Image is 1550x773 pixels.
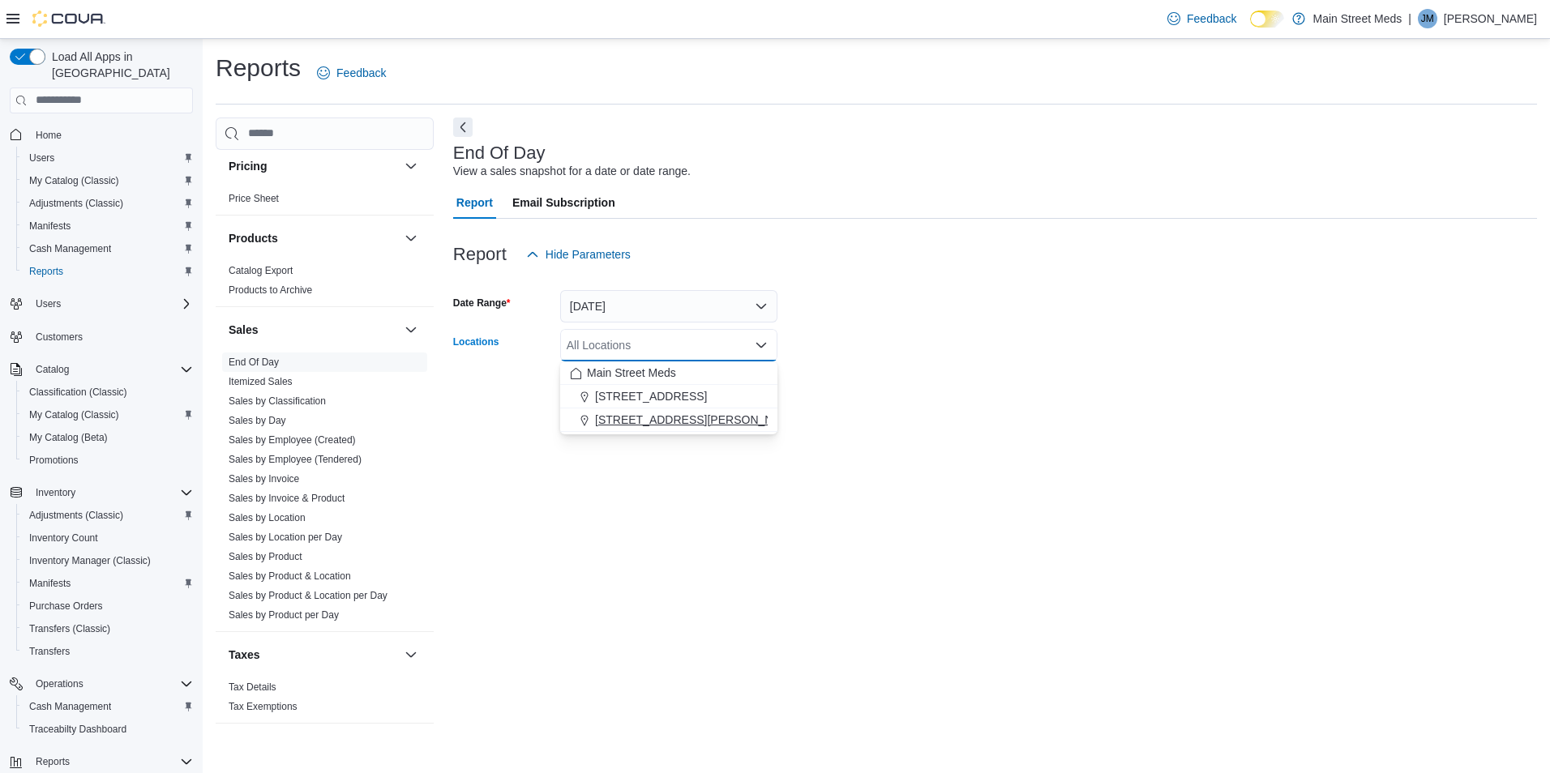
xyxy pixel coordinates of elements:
a: Feedback [310,57,392,89]
a: Sales by Invoice [229,473,299,485]
span: Classification (Classic) [23,382,193,402]
button: Transfers (Classic) [16,617,199,640]
a: My Catalog (Classic) [23,171,126,190]
span: Feedback [1187,11,1236,27]
span: Report [456,186,493,219]
span: Sales by Invoice & Product [229,492,345,505]
span: Catalog [29,360,193,379]
button: Catalog [29,360,75,379]
a: My Catalog (Beta) [23,428,114,447]
button: Sales [401,320,421,340]
span: Purchase Orders [29,600,103,613]
a: Manifests [23,216,77,236]
span: Cash Management [23,697,193,716]
span: Promotions [29,454,79,467]
a: Inventory Manager (Classic) [23,551,157,570]
span: Price Sheet [229,192,279,205]
button: Products [229,230,398,246]
span: Transfers (Classic) [23,619,193,638]
span: Tax Details [229,681,276,694]
a: Home [29,126,68,145]
span: Hide Parameters [546,246,631,263]
button: Close list of options [755,339,768,352]
span: [STREET_ADDRESS] [595,388,707,404]
span: Cash Management [23,239,193,258]
span: Manifests [23,574,193,593]
button: Taxes [401,645,421,664]
h3: End Of Day [453,143,546,163]
a: Tax Exemptions [229,701,298,712]
span: My Catalog (Classic) [23,171,193,190]
img: Cova [32,11,105,27]
button: Reports [16,260,199,283]
button: Next [453,117,473,137]
button: Inventory Count [16,527,199,549]
button: Pricing [401,156,421,176]
span: Customers [29,327,193,347]
span: Transfers (Classic) [29,622,110,635]
span: Inventory Count [29,532,98,545]
a: Users [23,148,61,168]
a: My Catalog (Classic) [23,405,126,425]
button: Promotions [16,449,199,472]
button: Catalog [3,358,199,381]
a: Itemized Sales [229,376,293,387]
span: Sales by Classification [229,395,326,408]
div: Pricing [216,189,434,215]
button: Adjustments (Classic) [16,192,199,215]
button: Customers [3,325,199,348]
span: Sales by Location [229,511,306,524]
span: My Catalog (Classic) [29,408,119,421]
span: Inventory [29,483,193,502]
a: Tax Details [229,681,276,693]
a: Sales by Product per Day [229,609,339,621]
div: Choose from the following options [560,361,777,432]
a: Cash Management [23,697,118,716]
span: Sales by Employee (Tendered) [229,453,362,466]
button: Transfers [16,640,199,663]
button: Classification (Classic) [16,381,199,404]
button: Home [3,123,199,147]
span: Reports [36,755,70,768]
a: Sales by Product & Location [229,570,351,582]
a: Purchase Orders [23,596,109,616]
button: Users [29,294,67,314]
span: Reports [29,752,193,771]
span: Cash Management [29,242,111,255]
h1: Reports [216,52,301,84]
h3: Products [229,230,278,246]
span: Traceabilty Dashboard [29,723,126,736]
span: Reports [23,262,193,281]
button: [STREET_ADDRESS] [560,385,777,408]
button: Products [401,228,421,248]
button: My Catalog (Beta) [16,426,199,449]
a: Catalog Export [229,265,293,276]
a: End Of Day [229,357,279,368]
span: My Catalog (Beta) [29,431,108,444]
span: Sales by Product [229,550,302,563]
span: Manifests [29,220,71,233]
span: Sales by Invoice [229,472,299,485]
span: Sales by Employee (Created) [229,433,356,446]
span: Sales by Product per Day [229,609,339,621]
span: Sales by Product & Location [229,570,351,583]
span: Sales by Day [229,414,286,427]
a: Sales by Product [229,551,302,562]
div: View a sales snapshot for a date or date range. [453,163,691,180]
span: Load All Apps in [GEOGRAPHIC_DATA] [45,49,193,81]
span: Catalog [36,363,69,376]
span: Traceabilty Dashboard [23,720,193,739]
span: Sales by Location per Day [229,531,342,544]
a: Inventory Count [23,528,105,548]
a: Price Sheet [229,193,279,204]
div: Taxes [216,677,434,723]
span: Manifests [23,216,193,236]
span: Cash Management [29,700,111,713]
a: Sales by Location [229,512,306,523]
span: Promotions [23,451,193,470]
a: Products to Archive [229,284,312,296]
span: Users [29,294,193,314]
a: Sales by Day [229,415,286,426]
button: Sales [229,322,398,338]
span: [STREET_ADDRESS][PERSON_NAME] [595,412,801,428]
